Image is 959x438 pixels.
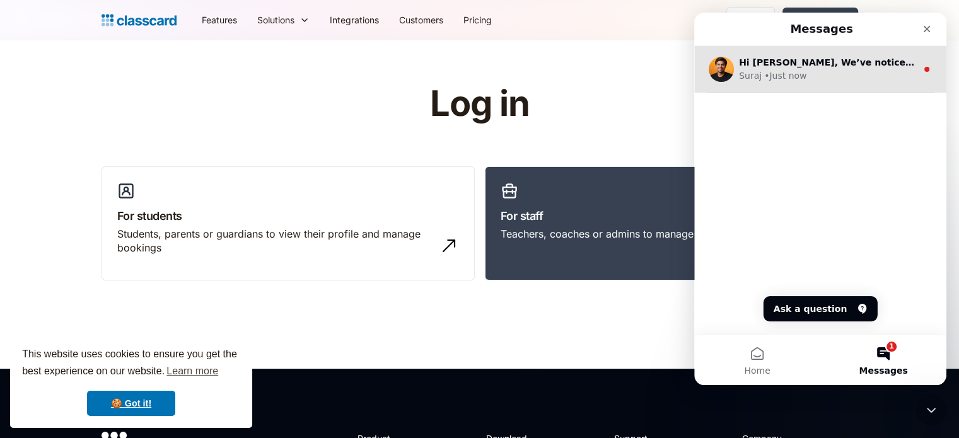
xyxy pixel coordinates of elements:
a: For staffTeachers, coaches or admins to manage and grow their classes [485,166,858,281]
a: Features [192,6,247,34]
a: Integrations [320,6,389,34]
a: For studentsStudents, parents or guardians to view their profile and manage bookings [102,166,475,281]
span: This website uses cookies to ensure you get the best experience on our website. [22,347,240,381]
a: Customers [389,6,453,34]
a: home [102,11,177,29]
h3: For staff [501,207,842,224]
h1: Log in [279,84,680,124]
h3: For students [117,207,459,224]
a: Pricing [453,6,502,34]
a: dismiss cookie message [87,391,175,416]
a: learn more about cookies [165,362,220,381]
div: Solutions [247,6,320,34]
iframe: Intercom live chat [694,13,946,385]
div: Solutions [257,13,294,26]
a: Log in [726,7,775,33]
a: Start for free [782,8,858,32]
div: cookieconsent [10,335,252,428]
div: Teachers, coaches or admins to manage and grow their classes [501,227,804,241]
iframe: Intercom live chat [916,395,946,425]
div: Students, parents or guardians to view their profile and manage bookings [117,227,434,255]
